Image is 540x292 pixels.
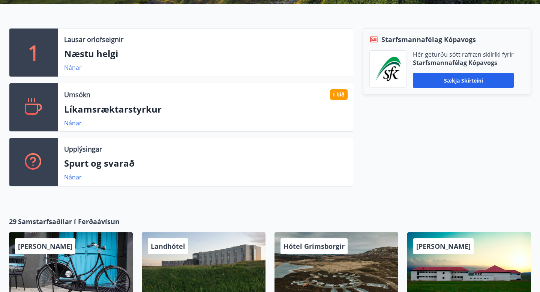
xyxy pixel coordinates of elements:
p: Upplýsingar [64,144,102,154]
p: Lausar orlofseignir [64,35,123,44]
p: 1 [28,38,40,67]
span: Samstarfsaðilar í Ferðaávísun [18,217,120,226]
span: Hótel Grímsborgir [283,242,345,251]
span: Landhótel [151,242,185,251]
p: Líkamsræktarstyrkur [64,103,348,116]
p: Spurt og svarað [64,157,348,170]
button: Sækja skírteini [413,73,514,88]
span: [PERSON_NAME] [18,242,72,251]
p: Umsókn [64,90,90,99]
img: x5MjQkxwhnYn6YREZUTEa9Q4KsBUeQdWGts9Dj4O.png [375,57,401,81]
a: Nánar [64,173,82,181]
a: Nánar [64,63,82,72]
p: Næstu helgi [64,47,348,60]
span: [PERSON_NAME] [416,242,471,251]
a: Nánar [64,119,82,127]
p: Starfsmannafélag Kópavogs [413,59,514,67]
p: Hér geturðu sótt rafræn skilríki fyrir [413,50,514,59]
div: Í bið [330,89,348,100]
span: 29 [9,217,16,226]
span: Starfsmannafélag Kópavogs [381,35,476,44]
